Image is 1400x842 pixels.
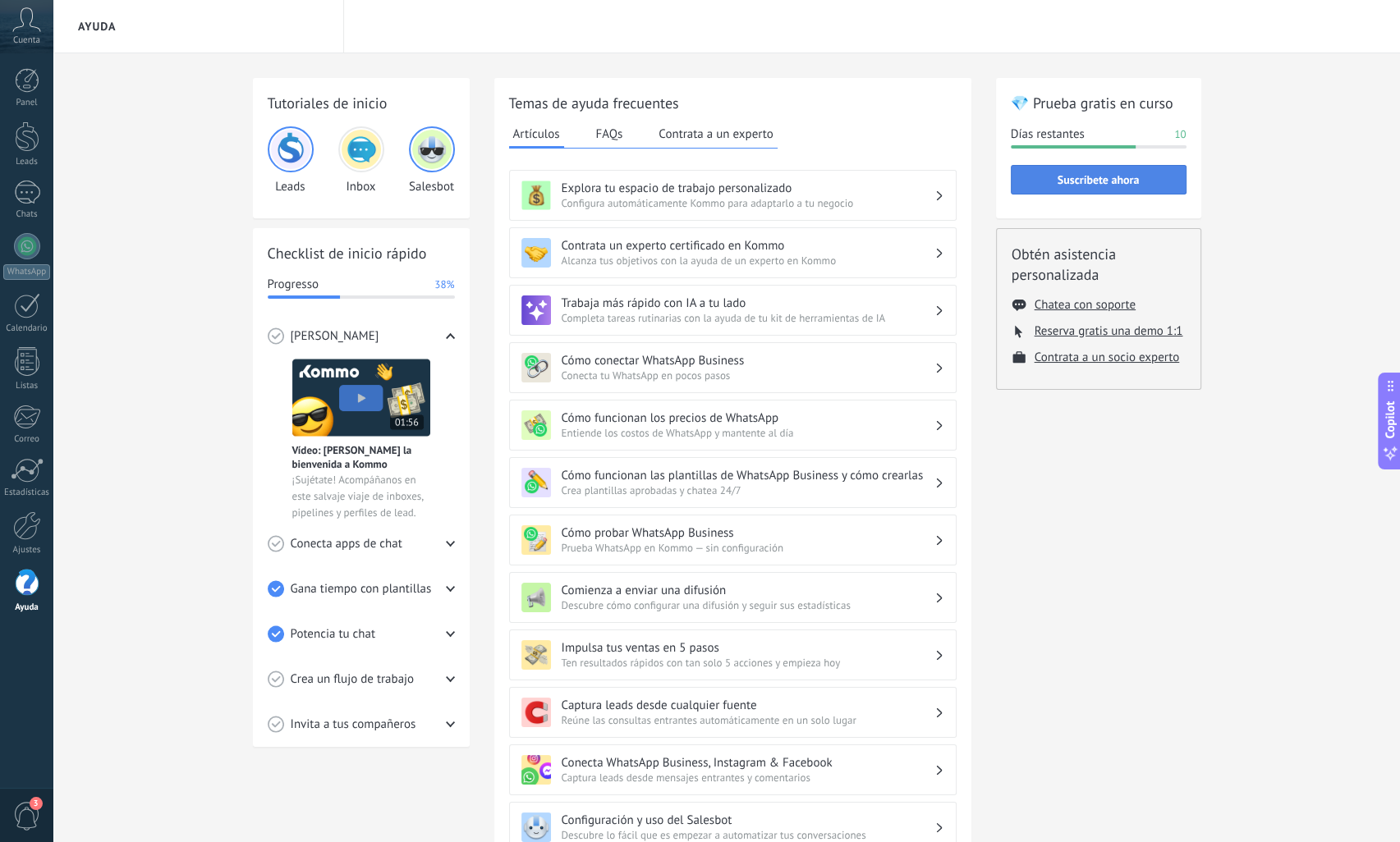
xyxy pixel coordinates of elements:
[291,581,432,597] span: Gana tiempo con plantillas
[654,121,777,146] button: Contrata a un experto
[562,311,934,325] span: Completa tareas rutinarias con la ayuda de tu kit de herramientas de IA
[562,640,934,656] h3: Impulsa tus ventas en 5 pasos
[562,426,934,440] span: Entiende los costos de WhatsApp y mantente al día
[338,126,384,194] div: Inbox
[3,157,51,167] div: Leads
[1011,93,1187,113] h2: 💎 Prueba gratis en curso
[562,656,934,670] span: Ten resultados rápidos con tan solo 5 acciones y empieza hoy
[3,487,51,498] div: Estadísticas
[13,35,40,46] span: Cuenta
[562,598,934,612] span: Descubre cómo configurar una difusión y seguir sus estadísticas
[30,797,43,810] span: 3
[509,121,564,149] button: Artículos
[1035,297,1136,313] button: Chatea con soporte
[562,368,934,382] span: Conecta tu WhatsApp en pocos pasos
[268,243,455,263] h2: Checklist de inicio rápido
[562,353,934,368] h3: Cómo conectar WhatsApp Business
[292,359,430,437] img: Meet video
[268,93,455,113] h2: Tutoriales de inicio
[3,602,51,613] div: Ayuda
[562,583,934,598] h3: Comienza a enviar una difusión
[562,828,934,842] span: Descubre lo fácil que es empezar a automatizar tus conversaciones
[291,536,402,552] span: Conecta apps de chat
[562,254,934,268] span: Alcanza tus objetivos con la ayuda de un experto en Kommo
[291,716,416,733] span: Invita a tus compañeros
[562,238,934,254] h3: Contrata un experto certificado en Kommo
[562,541,934,555] span: Prueba WhatsApp en Kommo — sin configuración
[562,525,934,541] h3: Cómo probar WhatsApp Business
[562,295,934,311] h3: Trabaja más rápido con IA a tu lado
[1035,323,1183,339] button: Reserva gratis una demo 1:1
[562,468,934,483] h3: Cómo funcionan las plantillas de WhatsApp Business y cómo crearlas
[292,443,430,471] span: Vídeo: [PERSON_NAME] la bienvenida a Kommo
[292,472,430,521] span: ¡Sujétate! Acompáñanos en este salvaje viaje de inboxes, pipelines y perfiles de lead.
[291,626,376,643] span: Potencia tu chat
[1058,174,1140,185] span: Suscríbete ahora
[562,755,934,771] h3: Conecta WhatsApp Business, Instagram & Facebook
[434,277,454,293] span: 38%
[3,264,50,280] div: WhatsApp
[509,93,957,113] h2: Temas de ayuda frecuentes
[3,434,51,445] div: Correo
[1174,126,1186,143] span: 10
[3,209,51,220] div: Chats
[268,126,314,194] div: Leads
[562,196,934,210] span: Configura automáticamente Kommo para adaptarlo a tu negocio
[1035,350,1180,365] button: Contrata a un socio experto
[562,483,934,497] span: Crea plantillas aprobadas y chatea 24/7
[1012,244,1186,285] h2: Obtén asistencia personalizada
[562,181,934,196] h3: Explora tu espacio de trabajo personalizado
[409,126,455,194] div: Salesbot
[3,545,51,556] div: Ajustes
[592,121,627,146] button: FAQs
[562,698,934,713] h3: Captura leads desde cualquier fuente
[268,277,319,293] span: Progresso
[1011,126,1085,143] span: Días restantes
[562,410,934,426] h3: Cómo funcionan los precios de WhatsApp
[1382,401,1398,439] span: Copilot
[3,323,51,334] div: Calendario
[3,381,51,391] div: Listas
[1011,165,1187,194] button: Suscríbete ahora
[3,98,51,108] div: Panel
[291,328,379,345] span: [PERSON_NAME]
[291,671,415,688] span: Crea un flujo de trabajo
[562,812,934,828] h3: Configuración y uso del Salesbot
[562,713,934,727] span: Reúne las consultas entrantes automáticamente en un solo lugar
[562,771,934,785] span: Captura leads desde mensajes entrantes y comentarios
